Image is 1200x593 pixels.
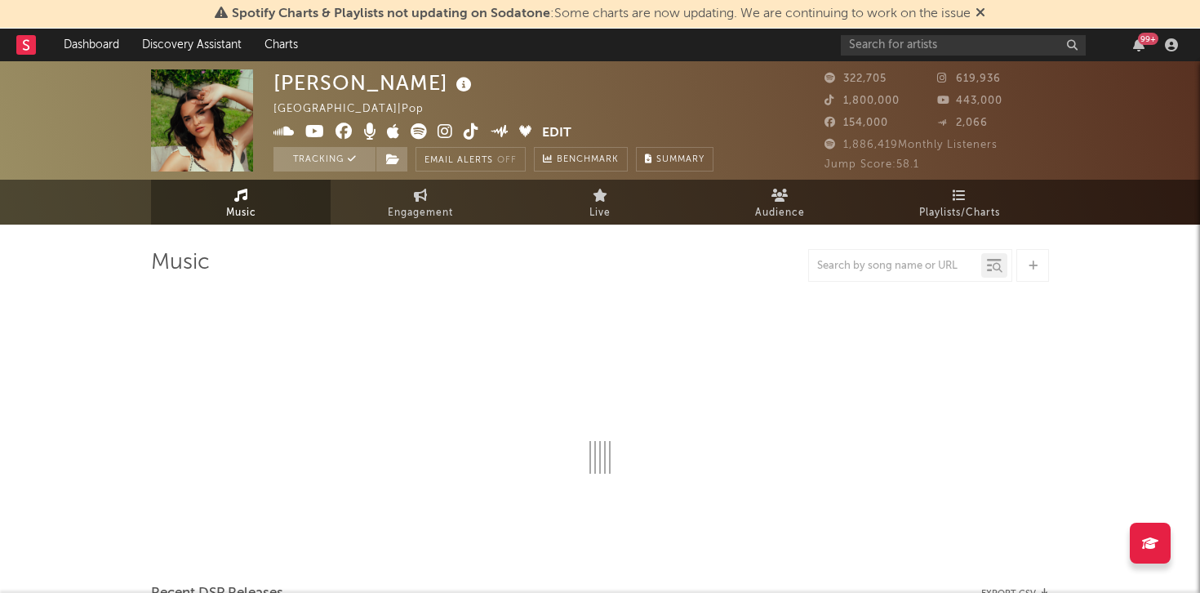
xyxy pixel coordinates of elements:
[534,147,628,172] a: Benchmark
[589,203,611,223] span: Live
[226,203,256,223] span: Music
[755,203,805,223] span: Audience
[656,155,704,164] span: Summary
[416,147,526,172] button: Email AlertsOff
[919,203,1000,223] span: Playlists/Charts
[824,140,998,150] span: 1,886,419 Monthly Listeners
[510,180,690,225] a: Live
[824,96,900,106] span: 1,800,000
[824,159,919,170] span: Jump Score: 58.1
[809,260,981,273] input: Search by song name or URL
[1138,33,1158,45] div: 99 +
[824,74,887,84] span: 322,705
[388,203,453,223] span: Engagement
[557,150,619,170] span: Benchmark
[542,123,571,144] button: Edit
[690,180,869,225] a: Audience
[869,180,1049,225] a: Playlists/Charts
[976,7,985,20] span: Dismiss
[273,69,476,96] div: [PERSON_NAME]
[937,96,1002,106] span: 443,000
[937,74,1001,84] span: 619,936
[636,147,713,172] button: Summary
[151,180,331,225] a: Music
[331,180,510,225] a: Engagement
[232,7,971,20] span: : Some charts are now updating. We are continuing to work on the issue
[841,35,1086,56] input: Search for artists
[1133,38,1144,51] button: 99+
[232,7,550,20] span: Spotify Charts & Playlists not updating on Sodatone
[497,156,517,165] em: Off
[937,118,988,128] span: 2,066
[273,100,442,119] div: [GEOGRAPHIC_DATA] | Pop
[131,29,253,61] a: Discovery Assistant
[253,29,309,61] a: Charts
[273,147,376,172] button: Tracking
[824,118,888,128] span: 154,000
[52,29,131,61] a: Dashboard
